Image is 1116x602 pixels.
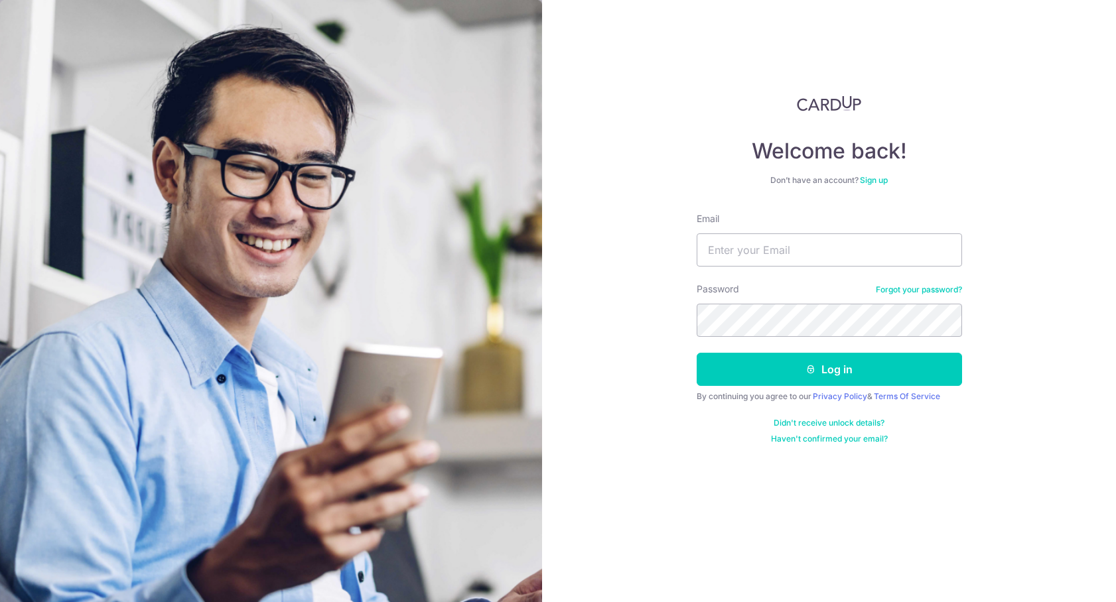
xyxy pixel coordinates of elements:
[697,391,962,402] div: By continuing you agree to our &
[771,434,888,444] a: Haven't confirmed your email?
[697,282,739,296] label: Password
[876,284,962,295] a: Forgot your password?
[774,418,884,428] a: Didn't receive unlock details?
[860,175,888,185] a: Sign up
[697,233,962,267] input: Enter your Email
[874,391,940,401] a: Terms Of Service
[813,391,867,401] a: Privacy Policy
[697,138,962,164] h4: Welcome back!
[697,175,962,186] div: Don’t have an account?
[797,95,862,111] img: CardUp Logo
[697,353,962,386] button: Log in
[697,212,719,225] label: Email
